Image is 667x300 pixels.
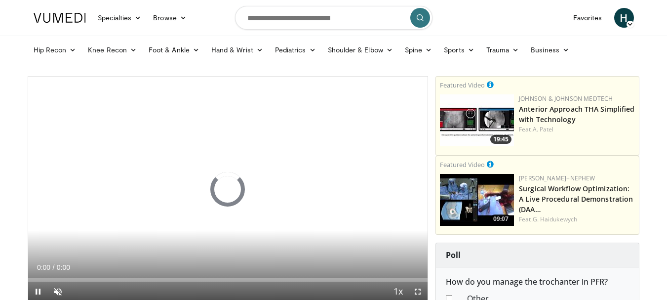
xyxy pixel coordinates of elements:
a: Anterior Approach THA Simplified with Technology [519,104,634,124]
a: Hand & Wrist [205,40,269,60]
input: Search topics, interventions [235,6,432,30]
img: bcfc90b5-8c69-4b20-afee-af4c0acaf118.150x105_q85_crop-smart_upscale.jpg [440,174,514,226]
a: Business [525,40,575,60]
a: A. Patel [533,125,554,133]
small: Featured Video [440,81,485,89]
a: Knee Recon [82,40,143,60]
a: Shoulder & Elbow [322,40,399,60]
div: Feat. [519,125,635,134]
a: 19:45 [440,94,514,146]
a: H [614,8,634,28]
h6: How do you manage the trochanter in PFR? [446,277,629,287]
a: Johnson & Johnson MedTech [519,94,613,103]
strong: Poll [446,250,461,260]
a: Spine [399,40,438,60]
img: 06bb1c17-1231-4454-8f12-6191b0b3b81a.150x105_q85_crop-smart_upscale.jpg [440,94,514,146]
div: Feat. [519,215,635,224]
a: G. Haidukewych [533,215,577,223]
a: Foot & Ankle [143,40,205,60]
a: Browse [147,8,193,28]
a: 09:07 [440,174,514,226]
a: Surgical Workflow Optimization: A Live Procedural Demonstration (DAA… [519,184,633,214]
span: / [53,263,55,271]
a: [PERSON_NAME]+Nephew [519,174,595,182]
span: 0:00 [57,263,70,271]
a: Pediatrics [269,40,322,60]
span: 09:07 [490,214,511,223]
div: Progress Bar [28,278,428,282]
a: Sports [438,40,480,60]
span: 0:00 [37,263,50,271]
a: Hip Recon [28,40,82,60]
span: 19:45 [490,135,511,144]
small: Featured Video [440,160,485,169]
img: VuMedi Logo [34,13,86,23]
a: Trauma [480,40,525,60]
a: Specialties [92,8,148,28]
a: Favorites [567,8,608,28]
